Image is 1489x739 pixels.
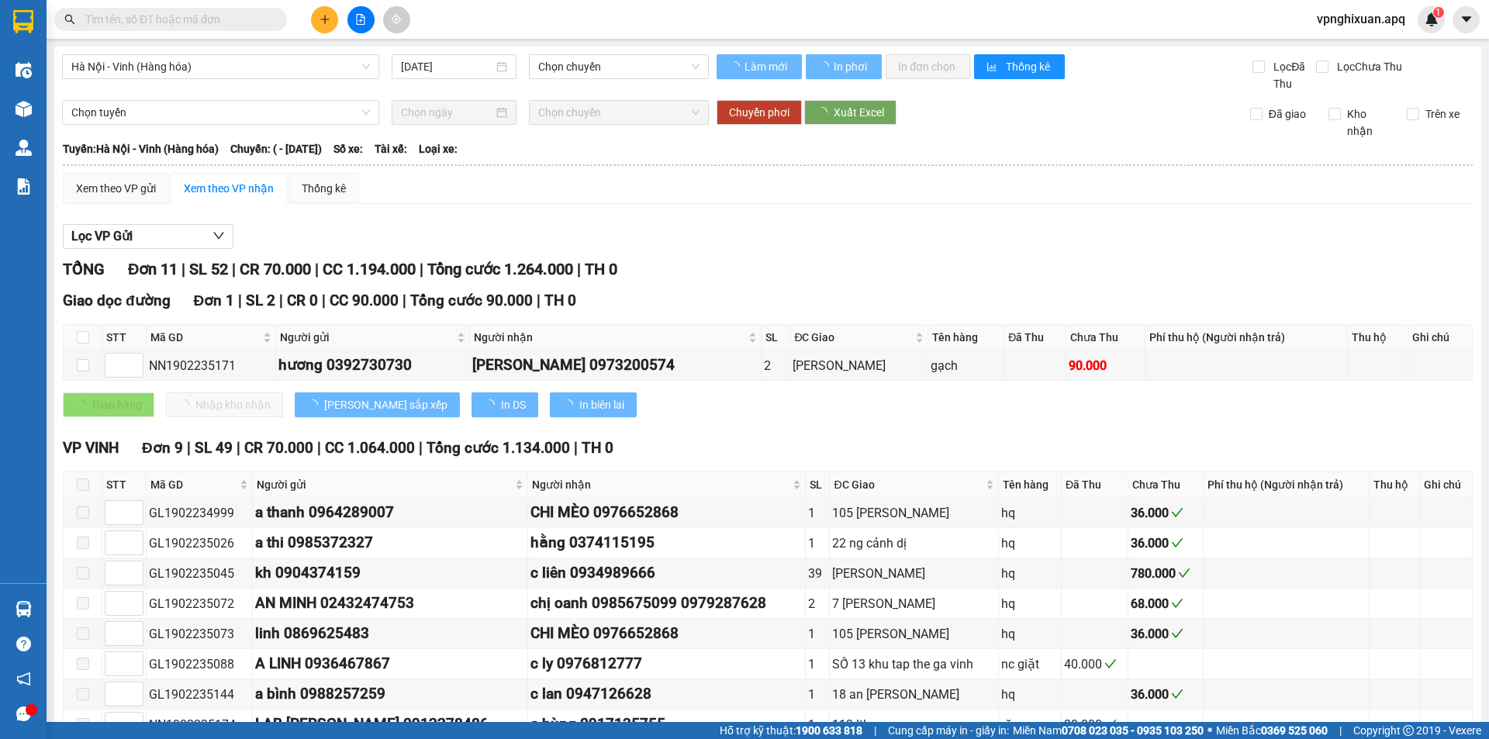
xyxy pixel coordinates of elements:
span: SL 2 [246,292,275,309]
div: GL1902235026 [149,534,250,553]
div: 22 ng cảnh dị [832,534,996,553]
span: In phơi [834,58,869,75]
div: LAB [PERSON_NAME] 0912278486 [255,713,525,736]
button: plus [311,6,338,33]
th: SL [806,472,830,498]
span: Tổng cước 1.264.000 [427,260,573,278]
span: ⚪️ [1207,727,1212,734]
button: Giao hàng [63,392,154,417]
div: GL1902235045 [149,564,250,583]
span: TH 0 [544,292,576,309]
span: Người gửi [280,329,454,346]
span: Người nhận [474,329,744,346]
div: hq [1001,685,1059,704]
td: NN1902235171 [147,351,276,381]
div: Thống kê [302,180,346,197]
div: [PERSON_NAME] [793,356,925,375]
td: GL1902235072 [147,589,253,619]
th: Thu hộ [1370,472,1420,498]
img: warehouse-icon [16,601,32,617]
div: 36.000 [1131,685,1201,704]
span: ĐC Giao [794,329,912,346]
div: gạch [931,356,1001,375]
div: c liên 0934989666 [530,561,803,585]
span: loading [818,61,831,72]
span: | [279,292,283,309]
div: 113 ltk [832,715,996,734]
span: Miền Nam [1013,722,1204,739]
button: file-add [347,6,375,33]
span: check [1104,658,1117,670]
div: NN1902235171 [149,356,273,375]
div: 105 [PERSON_NAME] [832,503,996,523]
span: vpnghixuan.apq [1304,9,1418,29]
span: CR 0 [287,292,318,309]
button: In phơi [806,54,882,79]
div: 68.000 [1131,594,1201,613]
span: [PERSON_NAME] sắp xếp [324,396,447,413]
button: bar-chartThống kê [974,54,1065,79]
div: hương 0392730730 [278,354,468,377]
span: | [315,260,319,278]
div: 2 [764,356,788,375]
strong: 0369 525 060 [1261,724,1328,737]
button: Nhập kho nhận [166,392,283,417]
div: [PERSON_NAME] 0973200574 [472,354,758,377]
div: 30.000 [1064,715,1125,734]
span: Mã GD [150,329,260,346]
span: Số xe: [333,140,363,157]
button: caret-down [1453,6,1480,33]
span: question-circle [16,637,31,651]
span: | [1339,722,1342,739]
th: Chưa Thu [1066,325,1145,351]
div: 18 an [PERSON_NAME] [832,685,996,704]
span: Thống kê [1006,58,1052,75]
div: 7 [PERSON_NAME] [832,594,996,613]
span: | [237,439,240,457]
button: In biên lai [550,392,637,417]
span: Lọc Chưa Thu [1331,58,1404,75]
div: nc giặt [1001,654,1059,674]
span: Chọn chuyến [538,55,700,78]
div: 1 [808,654,827,674]
span: | [232,260,236,278]
span: Mã GD [150,476,237,493]
span: Đã giao [1263,105,1312,123]
div: 36.000 [1131,624,1201,644]
div: 40.000 [1064,654,1125,674]
span: message [16,706,31,721]
strong: 0708 023 035 - 0935 103 250 [1062,724,1204,737]
span: notification [16,672,31,686]
th: Ghi chú [1420,472,1473,498]
span: SL 52 [189,260,228,278]
td: GL1902235144 [147,679,253,710]
span: Làm mới [744,58,789,75]
span: Hà Nội - Vinh (Hàng hóa) [71,55,370,78]
div: hq [1001,564,1059,583]
span: | [317,439,321,457]
div: răng [1001,715,1059,734]
div: chị oanh 0985675099 0979287628 [530,592,803,615]
div: GL1902235144 [149,685,250,704]
span: CC 1.064.000 [325,439,415,457]
span: | [420,260,423,278]
span: Kho nhận [1341,105,1395,140]
div: NN1902235174 [149,715,250,734]
img: icon-new-feature [1425,12,1439,26]
div: c lan 0947126628 [530,682,803,706]
span: down [212,230,225,242]
span: Loại xe: [419,140,458,157]
div: 2 [808,594,827,613]
span: loading [817,107,834,118]
input: Tìm tên, số ĐT hoặc mã đơn [85,11,268,28]
div: 39 [808,564,827,583]
span: check [1178,567,1190,579]
div: a bình 0988257259 [255,682,525,706]
div: AN MINH 02432474753 [255,592,525,615]
span: loading [562,399,579,410]
b: Tuyến: Hà Nội - Vinh (Hàng hóa) [63,143,219,155]
div: hq [1001,534,1059,553]
div: hq [1001,624,1059,644]
img: solution-icon [16,178,32,195]
div: a thanh 0964289007 [255,501,525,524]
